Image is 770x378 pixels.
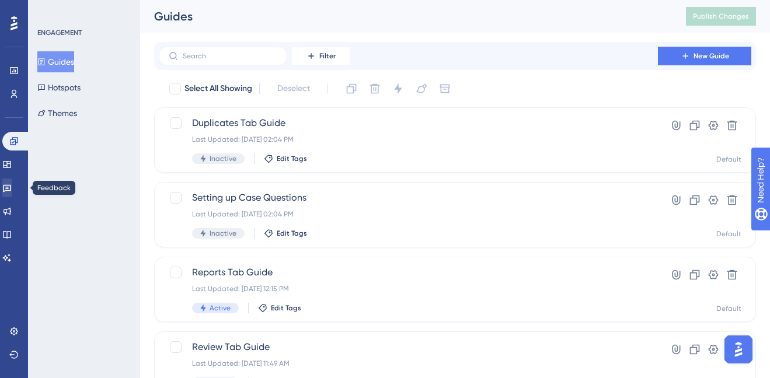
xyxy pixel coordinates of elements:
[183,52,277,60] input: Search
[292,47,350,65] button: Filter
[210,154,236,163] span: Inactive
[192,284,625,293] div: Last Updated: [DATE] 12:15 PM
[267,78,320,99] button: Deselect
[658,47,751,65] button: New Guide
[258,303,301,313] button: Edit Tags
[319,51,336,61] span: Filter
[264,229,307,238] button: Edit Tags
[277,229,307,238] span: Edit Tags
[210,229,236,238] span: Inactive
[37,28,82,37] div: ENGAGEMENT
[37,51,74,72] button: Guides
[192,209,625,219] div: Last Updated: [DATE] 02:04 PM
[210,303,231,313] span: Active
[716,229,741,239] div: Default
[184,82,252,96] span: Select All Showing
[686,7,756,26] button: Publish Changes
[154,8,657,24] div: Guides
[37,103,77,124] button: Themes
[271,303,301,313] span: Edit Tags
[192,340,625,354] span: Review Tab Guide
[277,82,310,96] span: Deselect
[192,359,625,368] div: Last Updated: [DATE] 11:49 AM
[716,155,741,164] div: Default
[192,135,625,144] div: Last Updated: [DATE] 02:04 PM
[277,154,307,163] span: Edit Tags
[37,77,81,98] button: Hotspots
[721,332,756,367] iframe: UserGuiding AI Assistant Launcher
[192,116,625,130] span: Duplicates Tab Guide
[192,191,625,205] span: Setting up Case Questions
[716,304,741,313] div: Default
[27,3,73,17] span: Need Help?
[264,154,307,163] button: Edit Tags
[694,51,729,61] span: New Guide
[693,12,749,21] span: Publish Changes
[192,265,625,279] span: Reports Tab Guide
